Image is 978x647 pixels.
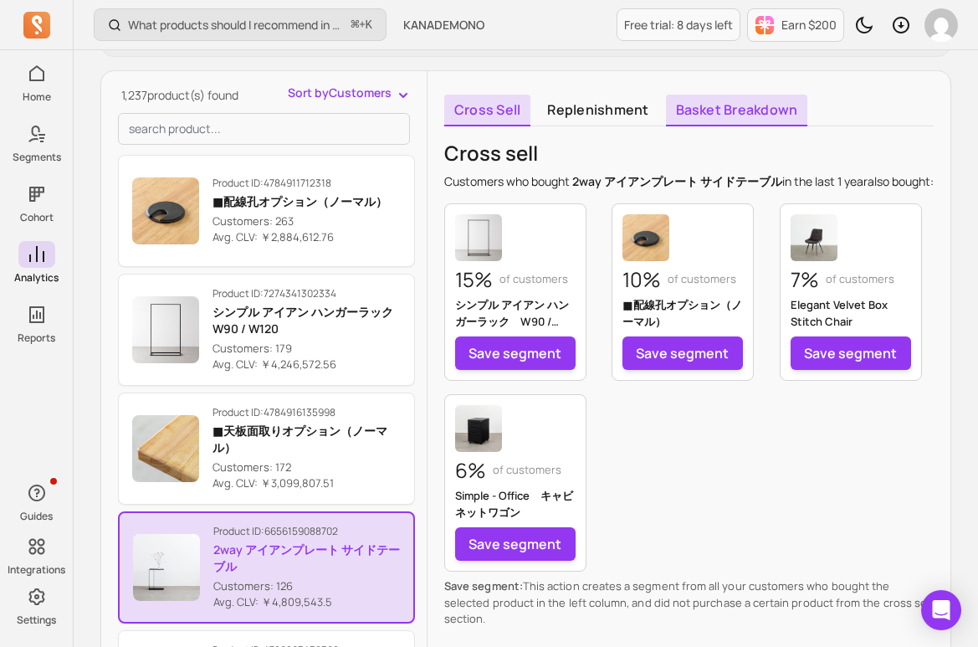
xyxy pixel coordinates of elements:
[747,8,844,42] button: Earn $200
[128,17,345,33] p: What products should I recommend in my email campaigns?
[212,287,401,300] p: Product ID: 7274341302334
[23,90,51,104] p: Home
[622,214,669,261] img: ■配線孔オプション（ノーマル）
[366,18,372,32] kbd: K
[826,271,894,288] p: of customers
[212,193,387,210] p: ■配線孔オプション（ノーマル）
[118,393,415,505] button: Product ID:4784916135998■天板面取りオプション（ノーマル）Customers: 172 Avg. CLV: ￥3,099,807.51
[133,534,200,601] img: Product image
[444,95,530,126] a: Cross sell
[132,177,199,244] img: Product image
[444,140,934,167] p: Cross sell
[624,17,733,33] p: Free trial: 8 days left
[622,296,743,330] p: ■配線孔オプション（ノーマル）
[212,475,401,492] p: Avg. CLV: ￥3,099,807.51
[118,274,415,386] button: Product ID:7274341302334シンプル アイアン ハンガーラック W90 / W120Customers: 179 Avg. CLV: ￥4,246,572.56
[288,85,392,101] span: Sort by Customers
[403,17,484,33] span: KANADEMONO
[212,304,401,337] p: シンプル アイアン ハンガーラック W90 / W120
[537,95,658,126] a: Replenishment
[351,16,372,33] span: +
[622,268,661,291] p: 10%
[847,8,881,42] button: Toggle dark mode
[444,578,934,628] p: This action creates a segment from all your customers who bought the selected product in the left...
[791,296,911,330] p: Elegant Velvet Box Stitch Chair
[444,578,523,593] span: Save segment:
[213,594,400,611] p: Avg. CLV: ￥4,809,543.5
[393,10,494,40] button: KANADEMONO
[455,527,576,561] a: Save segment
[499,271,568,288] p: of customers
[212,423,401,456] p: ■天板面取りオプション（ノーマル）
[212,357,401,373] p: Avg. CLV: ￥4,246,572.56
[18,331,55,345] p: Reports
[455,459,486,482] p: 6%
[622,336,743,370] a: Save segment
[351,15,360,36] kbd: ⌘
[118,113,410,145] input: search product
[8,563,65,577] p: Integrations
[132,415,199,482] img: Product image
[13,151,61,164] p: Segments
[288,85,412,101] button: Sort byCustomers
[213,578,400,595] p: Customers: 126
[455,487,576,521] p: Simple - Office キャビネットワゴン
[212,341,401,357] p: Customers: 179
[213,525,400,538] p: Product ID: 6656159088702
[94,8,387,41] button: What products should I recommend in my email campaigns?⌘+K
[781,17,837,33] p: Earn $200
[444,173,934,190] p: Customers who bought in the last also bought:
[791,268,819,291] p: 7%
[118,155,415,267] button: Product ID:4784911712318■配線孔オプション（ノーマル）Customers: 263 Avg. CLV: ￥2,884,612.76
[14,271,59,285] p: Analytics
[666,95,808,126] a: Basket breakdown
[455,405,502,452] img: Simple - Office キャビネットワゴン
[921,590,961,630] div: Open Intercom Messenger
[455,296,576,330] p: シンプル アイアン ハンガーラック W90 / W120
[668,271,736,288] p: of customers
[118,511,415,624] button: Product ID:66561590887022way アイアンプレート サイドテーブルCustomers: 126 Avg. CLV: ￥4,809,543.5
[455,336,576,370] a: Save segment
[132,296,199,363] img: Product image
[455,268,493,291] p: 15%
[213,542,400,575] p: 2way アイアンプレート サイドテーブル
[18,476,55,526] button: Guides
[493,462,561,479] p: of customers
[212,229,387,246] p: Avg. CLV: ￥2,884,612.76
[20,211,54,224] p: Cohort
[572,173,782,189] span: 2way アイアンプレート サイドテーブル
[121,87,238,103] span: 1,237 product(s) found
[791,336,911,370] a: Save segment
[20,510,53,523] p: Guides
[617,8,740,41] a: Free trial: 8 days left
[212,460,401,476] p: Customers: 172
[791,214,837,261] img: Elegant Velvet Box Stitch Chair
[212,406,401,419] p: Product ID: 4784916135998
[212,177,387,190] p: Product ID: 4784911712318
[835,173,868,189] span: 1 year
[17,614,56,627] p: Settings
[212,213,387,230] p: Customers: 263
[455,214,502,261] img: シンプル アイアン ハンガーラック W90 / W120
[924,8,958,42] img: avatar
